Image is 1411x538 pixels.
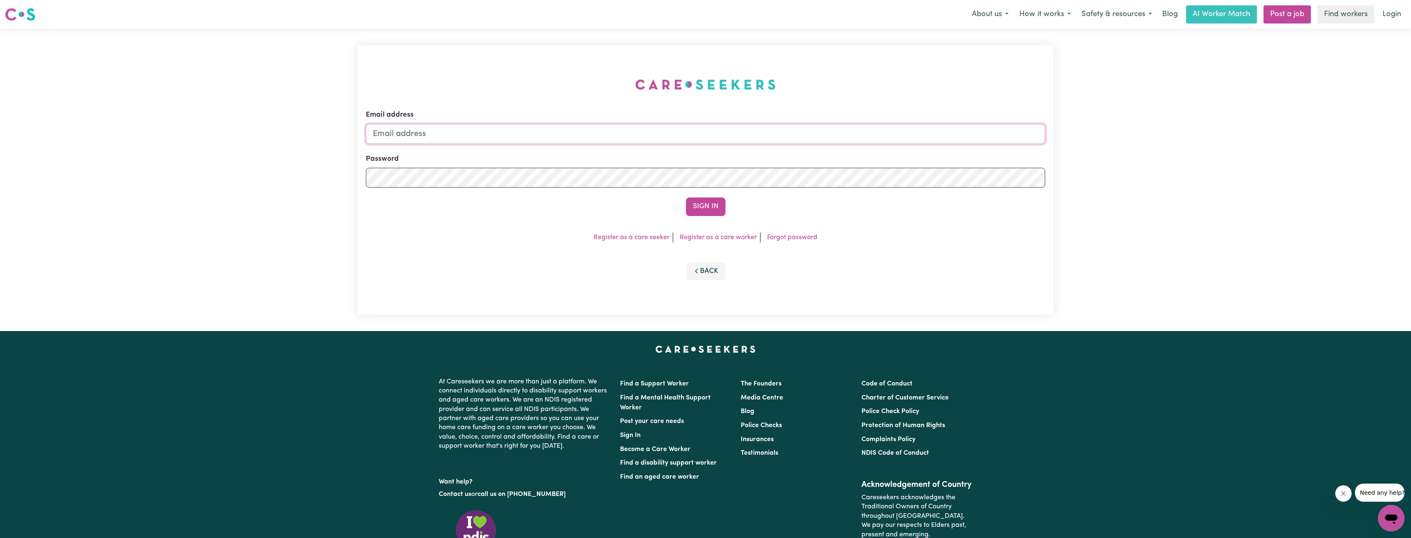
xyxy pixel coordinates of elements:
[439,491,471,498] a: Contact us
[680,234,757,241] a: Register as a care worker
[686,262,725,280] button: Back
[1014,6,1076,23] button: How it works
[366,124,1045,144] input: Email address
[686,197,725,216] button: Sign In
[741,436,774,443] a: Insurances
[366,154,399,164] label: Password
[1378,5,1406,23] a: Login
[1355,484,1404,502] iframe: Message from company
[439,474,610,486] p: Want help?
[1264,5,1311,23] a: Post a job
[861,381,913,387] a: Code of Conduct
[741,395,783,401] a: Media Centre
[861,395,949,401] a: Charter of Customer Service
[1157,5,1183,23] a: Blog
[861,450,929,456] a: NDIS Code of Conduct
[620,460,717,466] a: Find a disability support worker
[620,474,699,480] a: Find an aged care worker
[5,5,35,24] a: Careseekers logo
[655,346,756,352] a: Careseekers home page
[1335,485,1352,502] iframe: Close message
[767,234,817,241] a: Forgot password
[477,491,566,498] a: call us on [PHONE_NUMBER]
[741,381,782,387] a: The Founders
[366,110,414,120] label: Email address
[1317,5,1374,23] a: Find workers
[620,395,711,411] a: Find a Mental Health Support Worker
[439,374,610,454] p: At Careseekers we are more than just a platform. We connect individuals directly to disability su...
[439,486,610,502] p: or
[1076,6,1157,23] button: Safety & resources
[1186,5,1257,23] a: AI Worker Match
[741,450,778,456] a: Testimonials
[861,480,972,490] h2: Acknowledgement of Country
[594,234,669,241] a: Register as a care seeker
[861,436,915,443] a: Complaints Policy
[620,446,690,453] a: Become a Care Worker
[620,381,689,387] a: Find a Support Worker
[861,422,945,429] a: Protection of Human Rights
[1378,505,1404,531] iframe: Button to launch messaging window
[620,432,641,439] a: Sign In
[861,408,919,415] a: Police Check Policy
[5,7,35,22] img: Careseekers logo
[620,418,684,425] a: Post your care needs
[966,6,1014,23] button: About us
[5,6,50,12] span: Need any help?
[741,422,782,429] a: Police Checks
[741,408,754,415] a: Blog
